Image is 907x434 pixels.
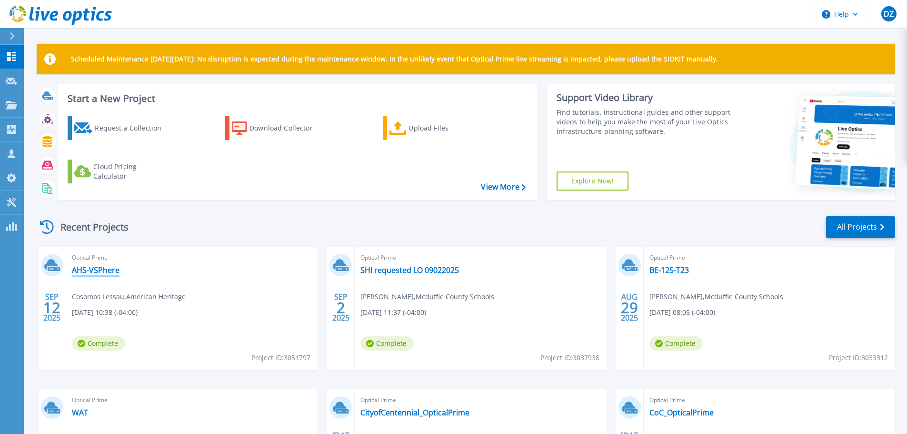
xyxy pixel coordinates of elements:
[72,252,312,263] span: Optical Prime
[72,336,125,351] span: Complete
[360,336,414,351] span: Complete
[649,265,689,275] a: BE-125-T23
[829,353,888,363] span: Project ID: 3033312
[332,290,350,325] div: SEP 2025
[540,353,599,363] span: Project ID: 3037938
[360,252,600,263] span: Optical Prime
[360,307,426,318] span: [DATE] 11:37 (-04:00)
[43,303,60,312] span: 12
[649,252,889,263] span: Optical Prime
[337,303,345,312] span: 2
[95,119,171,138] div: Request a Collection
[649,408,714,417] a: CoC_OpticalPrime
[72,292,186,302] span: Cosomos Lessau , American Heritage
[72,408,88,417] a: WAT
[826,216,895,238] a: All Projects
[360,265,459,275] a: SHI requested LO 09022025
[68,93,525,104] h3: Start a New Project
[409,119,485,138] div: Upload Files
[249,119,326,138] div: Download Collector
[251,353,310,363] span: Project ID: 3051797
[884,10,894,18] span: DZ
[360,292,494,302] span: [PERSON_NAME] , Mcduffie County Schools
[37,215,141,239] div: Recent Projects
[72,395,312,405] span: Optical Prime
[557,91,734,104] div: Support Video Library
[43,290,61,325] div: SEP 2025
[649,395,889,405] span: Optical Prime
[68,160,174,183] a: Cloud Pricing Calculator
[72,265,120,275] a: AHS-VSPhere
[225,116,331,140] a: Download Collector
[383,116,489,140] a: Upload Files
[649,336,703,351] span: Complete
[68,116,174,140] a: Request a Collection
[360,408,469,417] a: CityofCentennial_OpticalPrime
[620,290,638,325] div: AUG 2025
[621,303,638,312] span: 29
[649,292,783,302] span: [PERSON_NAME] , Mcduffie County Schools
[557,108,734,136] div: Find tutorials, instructional guides and other support videos to help you make the most of your L...
[557,172,629,191] a: Explore Now!
[72,307,138,318] span: [DATE] 10:38 (-04:00)
[649,307,715,318] span: [DATE] 08:05 (-04:00)
[71,55,718,63] p: Scheduled Maintenance [DATE][DATE]: No disruption is expected during the maintenance window. In t...
[360,395,600,405] span: Optical Prime
[93,162,169,181] div: Cloud Pricing Calculator
[481,182,525,192] a: View More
